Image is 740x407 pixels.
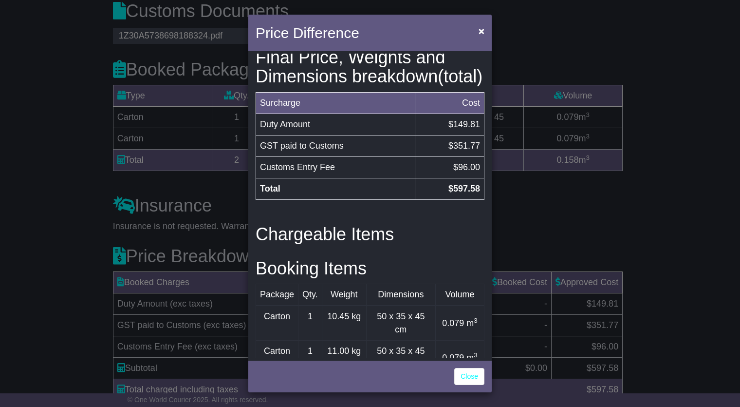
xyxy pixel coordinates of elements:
[256,156,415,178] td: Customs Entry Fee
[415,178,484,199] td: $597.58
[454,368,484,385] a: Close
[256,92,415,114] td: Surcharge
[322,306,366,341] td: 10.45 kg
[256,135,415,156] td: GST paid to Customs
[256,259,484,278] h3: Booking Items
[260,310,294,323] div: Carton
[298,341,322,375] td: 1
[436,284,484,306] td: Volume
[256,114,415,135] td: Duty Amount
[366,341,435,375] td: 50 x 35 x 45 cm
[479,25,484,37] span: ×
[415,114,484,135] td: $149.81
[298,306,322,341] td: 1
[256,225,484,244] h3: Chargeable Items
[366,306,435,341] td: 50 x 35 x 45 cm
[474,317,478,324] sup: 3
[260,345,294,358] div: Carton
[474,351,478,359] sup: 3
[436,306,484,341] td: 0.079 m
[298,284,322,306] td: Qty.
[256,22,359,44] h4: Price Difference
[436,341,484,375] td: 0.079 m
[322,341,366,375] td: 11.00 kg
[415,156,484,178] td: $96.00
[366,284,435,306] td: Dimensions
[256,178,415,199] td: Total
[322,284,366,306] td: Weight
[415,92,484,114] td: Cost
[256,48,484,86] h3: Final Price, Weights and Dimensions breakdown(total)
[474,21,489,41] button: Close
[256,284,298,306] td: Package
[415,135,484,156] td: $351.77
